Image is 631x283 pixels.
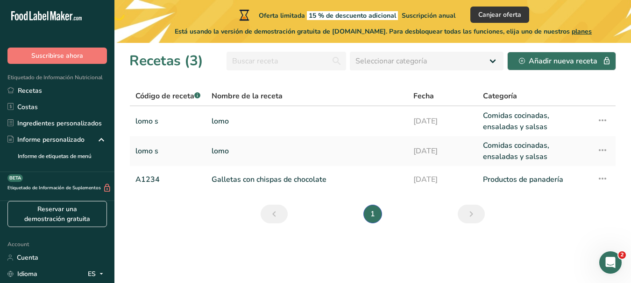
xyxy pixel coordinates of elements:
h1: Recetas (3) [129,50,203,71]
a: Reservar una demostración gratuita [7,201,107,227]
input: Buscar receta [227,52,346,70]
span: Suscribirse ahora [31,51,83,61]
div: BETA [7,174,23,182]
button: Añadir nueva receta [507,52,616,70]
span: 2 [618,251,626,259]
a: lomo s [135,110,200,132]
div: Añadir nueva receta [519,55,604,67]
span: planes [572,27,592,36]
span: Categoría [483,90,517,102]
a: Página anterior [261,205,288,223]
a: Comidas cocinadas, ensaladas y salsas [483,110,586,132]
a: Productos de panadería [483,170,586,189]
iframe: Intercom live chat [599,251,622,274]
a: lomo s [135,140,200,162]
span: Código de receta [135,91,200,101]
span: 15 % de descuento adicional [307,11,398,20]
div: ES [88,269,107,280]
a: [DATE] [413,140,471,162]
span: Nombre de la receta [212,90,283,102]
div: Oferta limitada [237,9,455,21]
a: lomo [212,140,402,162]
a: A1234 [135,170,200,189]
span: Canjear oferta [478,10,521,20]
a: Siguiente página [458,205,485,223]
a: Galletas con chispas de chocolate [212,170,402,189]
a: Comidas cocinadas, ensaladas y salsas [483,140,586,162]
a: [DATE] [413,170,471,189]
a: lomo [212,110,402,132]
span: Suscripción anual [402,11,455,20]
a: [DATE] [413,110,471,132]
span: Fecha [413,90,434,102]
a: Idioma [7,266,37,282]
button: Canjear oferta [470,7,529,23]
button: Suscribirse ahora [7,48,107,64]
div: Informe personalizado [7,135,85,145]
span: Está usando la versión de demostración gratuita de [DOMAIN_NAME]. Para desbloquear todas las func... [175,27,592,36]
